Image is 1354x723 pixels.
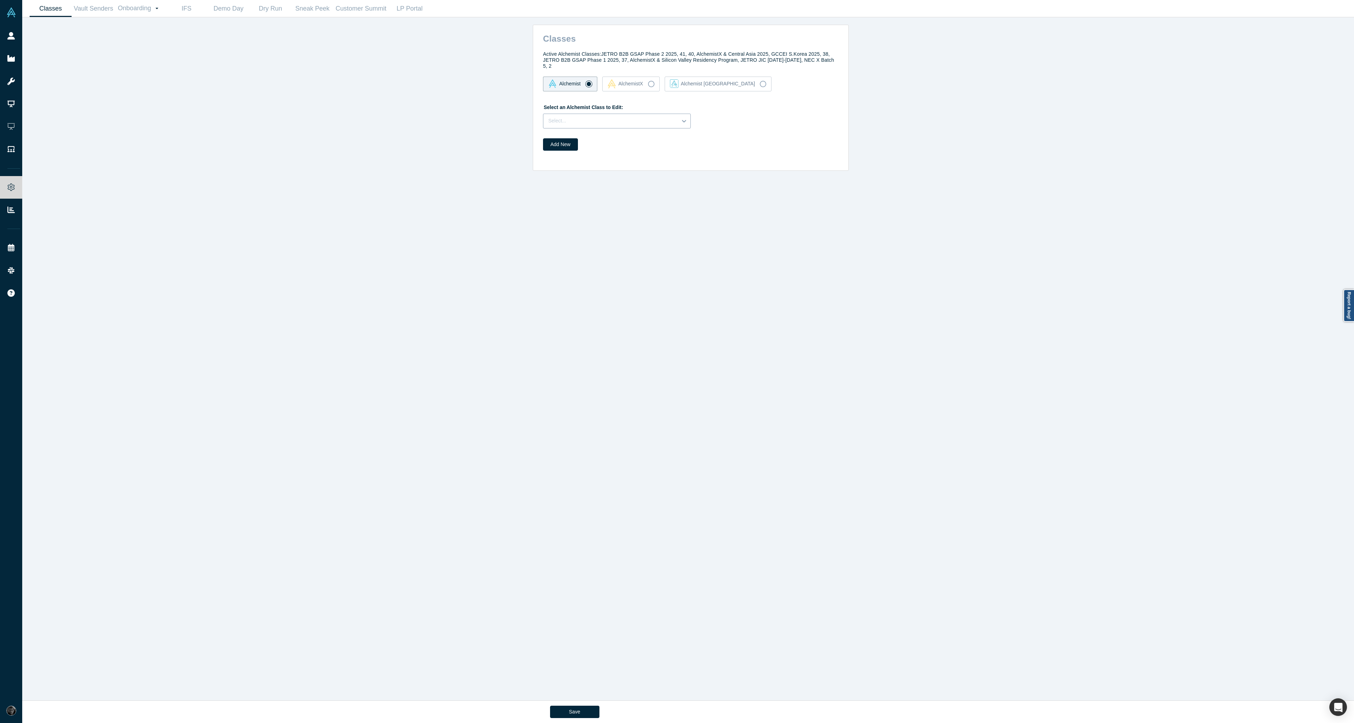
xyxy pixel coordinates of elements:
[165,0,207,17] a: IFS
[536,30,848,44] h2: Classes
[389,0,431,17] a: LP Portal
[6,706,16,716] img: Rami Chousein's Account
[548,79,581,88] div: Alchemist
[207,0,249,17] a: Demo Day
[291,0,333,17] a: Sneak Peek
[333,0,389,17] a: Customer Summit
[550,706,599,718] button: Save
[30,0,72,17] a: Classes
[72,0,115,17] a: Vault Senders
[608,79,643,89] div: AlchemistX
[115,0,165,17] a: Onboarding
[670,79,678,88] img: alchemist_aj Vault Logo
[249,0,291,17] a: Dry Run
[6,7,16,17] img: Alchemist Vault Logo
[543,51,838,69] h4: Active Alchemist Classes: JETRO B2B GSAP Phase 2 2025, 41, 40, AlchemistX & Central Asia 2025, GC...
[608,79,616,89] img: alchemistx Vault Logo
[670,79,755,88] div: Alchemist [GEOGRAPHIC_DATA]
[543,138,578,151] button: Add New
[543,101,623,111] label: Select an Alchemist Class to Edit:
[548,79,557,88] img: alchemist Vault Logo
[1343,289,1354,322] a: Report a bug!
